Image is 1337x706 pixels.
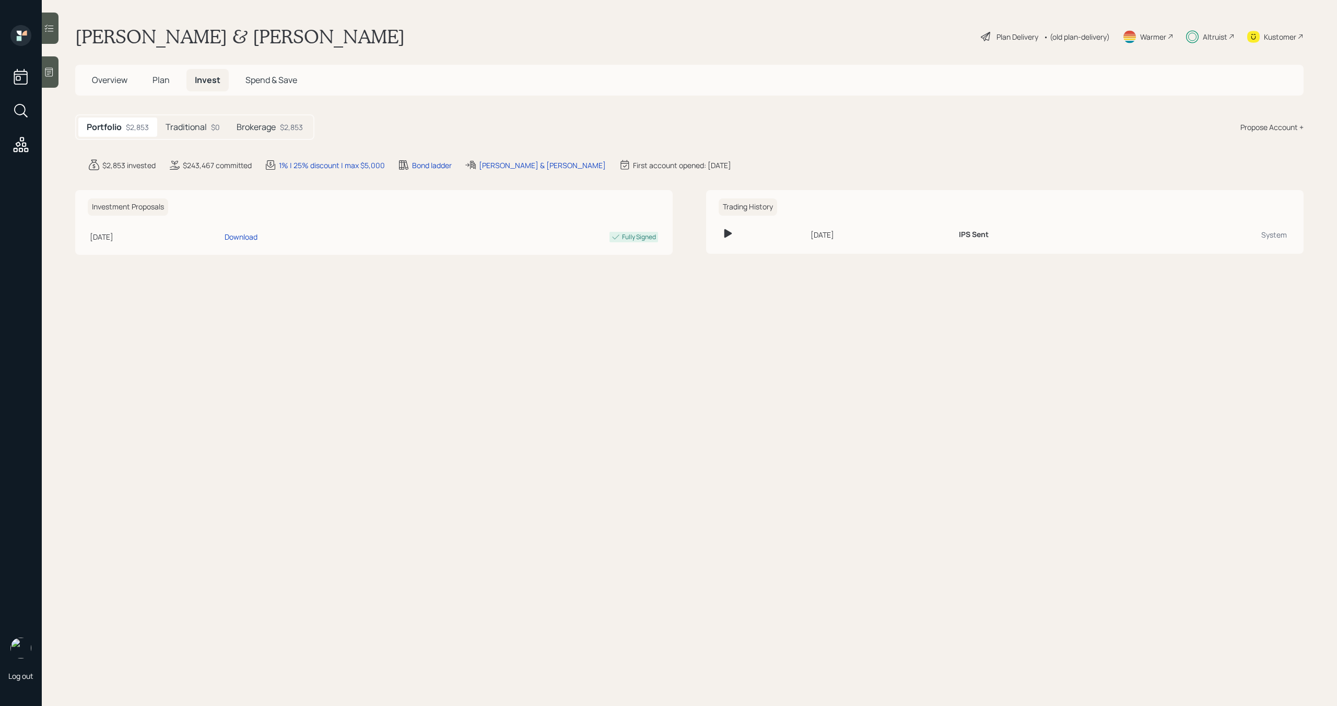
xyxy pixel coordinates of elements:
div: $2,853 [126,122,149,133]
div: 1% | 25% discount | max $5,000 [279,160,385,171]
div: Download [225,231,257,242]
div: $2,853 [280,122,303,133]
div: System [1137,229,1287,240]
h1: [PERSON_NAME] & [PERSON_NAME] [75,25,405,48]
div: $2,853 invested [102,160,156,171]
div: Kustomer [1264,31,1296,42]
div: Bond ladder [412,160,452,171]
img: michael-russo-headshot.png [10,638,31,658]
div: Propose Account + [1240,122,1304,133]
div: • (old plan-delivery) [1043,31,1110,42]
h5: Traditional [166,122,207,132]
h6: Trading History [719,198,777,216]
h6: IPS Sent [959,230,989,239]
div: Fully Signed [622,232,656,242]
div: Plan Delivery [996,31,1038,42]
div: $0 [211,122,220,133]
h6: Investment Proposals [88,198,168,216]
div: Log out [8,671,33,681]
div: [DATE] [90,231,220,242]
div: Altruist [1203,31,1227,42]
span: Spend & Save [245,74,297,86]
span: Overview [92,74,127,86]
div: $243,467 committed [183,160,252,171]
div: [PERSON_NAME] & [PERSON_NAME] [479,160,606,171]
span: Plan [153,74,170,86]
div: Warmer [1140,31,1166,42]
div: [DATE] [811,229,951,240]
div: First account opened: [DATE] [633,160,731,171]
h5: Brokerage [237,122,276,132]
h5: Portfolio [87,122,122,132]
span: Invest [195,74,220,86]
